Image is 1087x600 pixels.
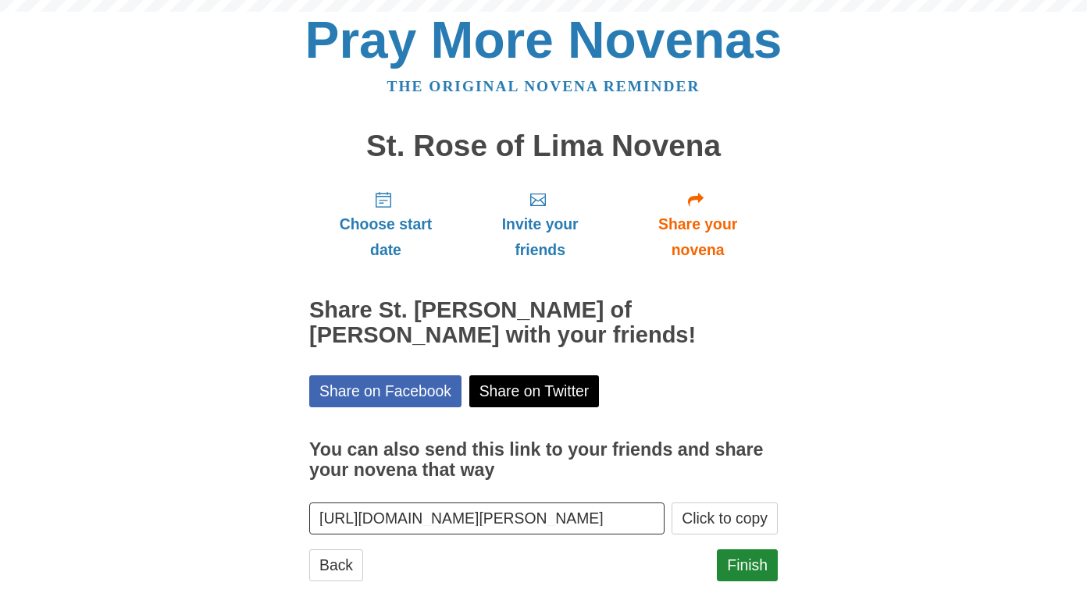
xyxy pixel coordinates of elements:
[633,211,762,263] span: Share your novena
[305,11,782,69] a: Pray More Novenas
[309,298,778,348] h2: Share St. [PERSON_NAME] of [PERSON_NAME] with your friends!
[672,502,778,534] button: Click to copy
[325,211,447,263] span: Choose start date
[462,178,618,271] a: Invite your friends
[478,211,602,263] span: Invite your friends
[618,178,778,271] a: Share your novena
[387,78,700,94] a: The original novena reminder
[309,130,778,163] h1: St. Rose of Lima Novena
[309,375,462,407] a: Share on Facebook
[309,440,778,480] h3: You can also send this link to your friends and share your novena that way
[309,178,462,271] a: Choose start date
[469,375,600,407] a: Share on Twitter
[309,549,363,581] a: Back
[717,549,778,581] a: Finish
